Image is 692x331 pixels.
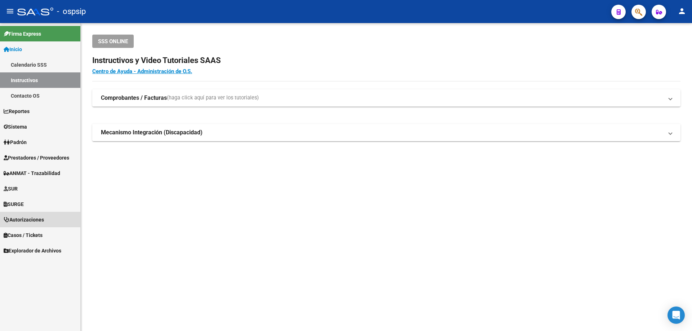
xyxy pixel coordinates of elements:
span: Autorizaciones [4,216,44,224]
mat-icon: person [678,7,686,15]
mat-expansion-panel-header: Comprobantes / Facturas(haga click aquí para ver los tutoriales) [92,89,680,107]
div: Open Intercom Messenger [667,307,685,324]
span: SSS ONLINE [98,38,128,45]
h2: Instructivos y Video Tutoriales SAAS [92,54,680,67]
span: Sistema [4,123,27,131]
span: Explorador de Archivos [4,247,61,255]
strong: Mecanismo Integración (Discapacidad) [101,129,203,137]
span: Inicio [4,45,22,53]
span: Prestadores / Proveedores [4,154,69,162]
span: SUR [4,185,18,193]
span: (haga click aquí para ver los tutoriales) [167,94,259,102]
button: SSS ONLINE [92,35,134,48]
span: Casos / Tickets [4,231,43,239]
span: SURGE [4,200,24,208]
span: ANMAT - Trazabilidad [4,169,60,177]
strong: Comprobantes / Facturas [101,94,167,102]
a: Centro de Ayuda - Administración de O.S. [92,68,192,75]
span: Firma Express [4,30,41,38]
span: Reportes [4,107,30,115]
mat-expansion-panel-header: Mecanismo Integración (Discapacidad) [92,124,680,141]
span: - ospsip [57,4,86,19]
mat-icon: menu [6,7,14,15]
span: Padrón [4,138,27,146]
